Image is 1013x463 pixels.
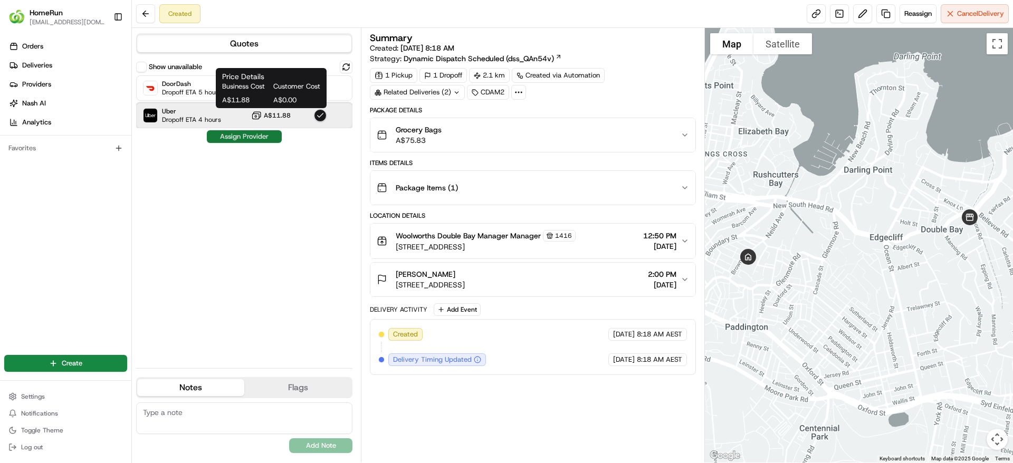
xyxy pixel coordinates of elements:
[400,43,454,53] span: [DATE] 8:18 AM
[637,355,682,364] span: 8:18 AM AEST
[987,429,1008,450] button: Map camera controls
[370,53,562,64] div: Strategy:
[4,76,131,93] a: Providers
[22,61,52,70] span: Deliveries
[995,456,1010,461] a: Terms
[4,423,127,438] button: Toggle Theme
[370,305,427,314] div: Delivery Activity
[22,99,46,108] span: Nash AI
[643,230,676,241] span: 12:50 PM
[753,33,812,54] button: Show satellite imagery
[4,57,131,74] a: Deliveries
[222,82,269,91] span: Business Cost
[4,406,127,421] button: Notifications
[941,4,1009,23] button: CancelDelivery
[434,303,481,316] button: Add Event
[419,68,467,83] div: 1 Dropoff
[162,107,221,115] span: Uber
[62,359,82,368] span: Create
[613,330,635,339] span: [DATE]
[4,140,127,157] div: Favorites
[643,241,676,252] span: [DATE]
[904,9,932,18] span: Reassign
[4,4,109,30] button: HomeRunHomeRun[EMAIL_ADDRESS][DOMAIN_NAME]
[8,8,25,25] img: HomeRun
[4,114,131,131] a: Analytics
[162,88,221,97] span: Dropoff ETA 5 hours
[396,182,458,193] span: Package Items ( 1 )
[370,43,454,53] span: Created:
[207,130,282,143] button: Assign Provider
[393,355,472,364] span: Delivery Timing Updated
[22,42,43,51] span: Orders
[30,7,63,18] button: HomeRun
[370,211,695,220] div: Location Details
[370,33,413,43] h3: Summary
[396,269,455,279] span: [PERSON_NAME]
[370,68,417,83] div: 1 Pickup
[708,449,742,462] a: Open this area in Google Maps (opens a new window)
[370,171,695,205] button: Package Items (1)
[396,135,442,146] span: A$75.83
[648,279,676,290] span: [DATE]
[512,68,605,83] a: Created via Automation
[467,85,509,100] div: CDAM2
[404,53,554,64] span: Dynamic Dispatch Scheduled (dss_QAn54v)
[613,355,635,364] span: [DATE]
[4,389,127,404] button: Settings
[708,449,742,462] img: Google
[162,115,221,124] span: Dropoff ETA 4 hours
[370,106,695,114] div: Package Details
[396,230,541,241] span: Woolworths Double Bay Manager Manager
[21,409,58,418] span: Notifications
[137,35,351,52] button: Quotes
[880,455,925,462] button: Keyboard shortcuts
[4,95,131,112] a: Nash AI
[4,38,131,55] a: Orders
[555,231,572,240] span: 1416
[4,440,127,455] button: Log out
[144,81,157,95] img: DoorDash
[396,279,465,290] span: [STREET_ADDRESS]
[987,33,1008,54] button: Toggle fullscreen view
[648,269,676,279] span: 2:00 PM
[144,109,157,122] img: Uber
[244,379,351,396] button: Flags
[273,95,320,105] span: A$0.00
[22,118,51,127] span: Analytics
[22,80,51,89] span: Providers
[370,118,695,152] button: Grocery BagsA$75.83
[957,9,1004,18] span: Cancel Delivery
[251,110,291,121] button: A$11.88
[637,330,682,339] span: 8:18 AM AEST
[222,95,269,105] span: A$11.88
[710,33,753,54] button: Show street map
[4,355,127,372] button: Create
[370,263,695,296] button: [PERSON_NAME][STREET_ADDRESS]2:00 PM[DATE]
[404,53,562,64] a: Dynamic Dispatch Scheduled (dss_QAn54v)
[21,443,43,451] span: Log out
[393,330,418,339] span: Created
[273,82,320,91] span: Customer Cost
[370,159,695,167] div: Items Details
[149,62,202,72] label: Show unavailable
[396,124,442,135] span: Grocery Bags
[137,379,244,396] button: Notes
[21,392,45,401] span: Settings
[162,80,221,88] span: DoorDash
[370,85,465,100] div: Related Deliveries (2)
[469,68,510,83] div: 2.1 km
[900,4,936,23] button: Reassign
[264,111,291,120] span: A$11.88
[222,71,320,82] h1: Price Details
[931,456,989,461] span: Map data ©2025 Google
[21,426,63,435] span: Toggle Theme
[370,224,695,258] button: Woolworths Double Bay Manager Manager1416[STREET_ADDRESS]12:50 PM[DATE]
[396,242,576,252] span: [STREET_ADDRESS]
[30,18,105,26] button: [EMAIL_ADDRESS][DOMAIN_NAME]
